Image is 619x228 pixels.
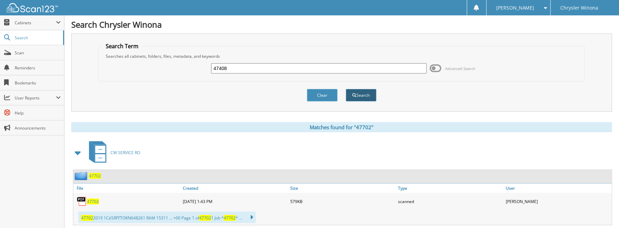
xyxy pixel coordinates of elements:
a: File [73,184,181,193]
span: Chrysler Winona [560,6,598,10]
legend: Search Term [102,42,142,50]
div: Searches all cabinets, folders, files, metadata, and keywords [102,53,581,59]
a: Type [396,184,504,193]
span: CW SERVICE RO [110,150,140,156]
img: folder2.png [75,172,89,180]
div: Matches found for "47702" [71,122,612,132]
a: CW SERVICE RO [85,139,140,166]
a: Created [181,184,289,193]
div: [DATE] 1:43 PM [181,195,289,208]
span: Advanced Search [445,66,476,71]
span: [PERSON_NAME] [496,6,534,10]
iframe: Chat Widget [585,195,619,228]
div: 2019 1CéSRFFTOKN648261 RAM 15311 ... +00 Page 1 of 1 Job * * ... [78,212,256,223]
button: Search [346,89,377,102]
span: Scan [15,50,61,56]
img: PDF.png [77,196,87,206]
span: Reminders [15,65,61,71]
a: Size [289,184,397,193]
span: Announcements [15,125,61,131]
span: 47702 [224,215,236,221]
div: 579KB [289,195,397,208]
a: 47702 [89,173,101,179]
span: User Reports [15,95,56,101]
span: Search [15,35,60,41]
a: 47702 [87,199,99,204]
span: 47702 [81,215,93,221]
h1: Search Chrysler Winona [71,19,612,30]
div: [PERSON_NAME] [504,195,612,208]
a: User [504,184,612,193]
span: Help [15,110,61,116]
span: Cabinets [15,20,56,26]
div: scanned [396,195,504,208]
span: 47702 [199,215,211,221]
button: Clear [307,89,338,102]
img: scan123-logo-white.svg [7,3,58,12]
span: Bookmarks [15,80,61,86]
